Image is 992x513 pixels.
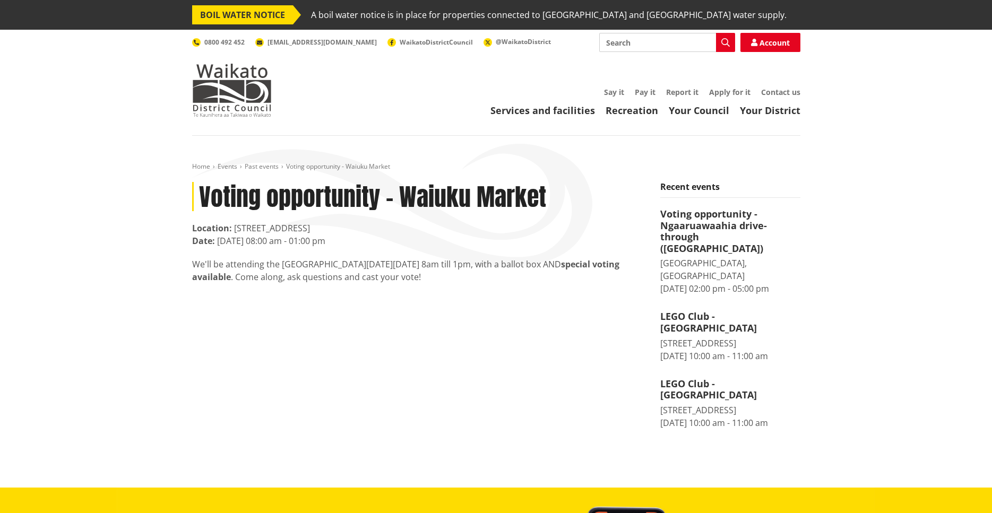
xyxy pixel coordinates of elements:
[286,162,390,171] span: Voting opportunity - Waiuku Market
[496,37,551,46] span: @WaikatoDistrict
[660,417,768,429] time: [DATE] 10:00 am - 11:00 am
[192,258,619,283] span: [DATE][DATE] 8am till 1pm, with a ballot box AND . Come along, ask questions and cast your vote!
[660,378,800,401] h4: LEGO Club - [GEOGRAPHIC_DATA]
[490,104,595,117] a: Services and facilities
[192,162,210,171] a: Home
[400,38,473,47] span: WaikatoDistrictCouncil
[635,87,655,97] a: Pay it
[660,311,800,362] a: LEGO Club - [GEOGRAPHIC_DATA] [STREET_ADDRESS] [DATE] 10:00 am - 11:00 am
[666,87,698,97] a: Report it
[192,258,644,283] div: We'll be attending the [GEOGRAPHIC_DATA]
[255,38,377,47] a: [EMAIL_ADDRESS][DOMAIN_NAME]
[660,311,800,334] h4: LEGO Club - [GEOGRAPHIC_DATA]
[660,350,768,362] time: [DATE] 10:00 am - 11:00 am
[599,33,735,52] input: Search input
[660,208,800,295] a: Voting opportunity - Ngaaruawaahia drive-through ([GEOGRAPHIC_DATA]) [GEOGRAPHIC_DATA], [GEOGRAPH...
[218,162,237,171] a: Events
[660,404,800,416] div: [STREET_ADDRESS]
[604,87,624,97] a: Say it
[217,235,325,247] time: [DATE] 08:00 am - 01:00 pm
[192,64,272,117] img: Waikato District Council - Te Kaunihera aa Takiwaa o Waikato
[606,104,658,117] a: Recreation
[484,37,551,46] a: @WaikatoDistrict
[660,182,800,198] h5: Recent events
[192,182,644,211] h1: Voting opportunity - Waiuku Market
[660,378,800,429] a: LEGO Club - [GEOGRAPHIC_DATA] [STREET_ADDRESS] [DATE] 10:00 am - 11:00 am
[234,222,310,234] span: [STREET_ADDRESS]
[709,87,751,97] a: Apply for it
[192,38,245,47] a: 0800 492 452
[192,222,232,234] strong: Location:
[192,162,800,171] nav: breadcrumb
[387,38,473,47] a: WaikatoDistrictCouncil
[192,235,215,247] strong: Date:
[740,33,800,52] a: Account
[204,38,245,47] span: 0800 492 452
[268,38,377,47] span: [EMAIL_ADDRESS][DOMAIN_NAME]
[660,257,800,282] div: [GEOGRAPHIC_DATA], [GEOGRAPHIC_DATA]
[192,258,619,283] strong: special voting available
[192,5,293,24] span: BOIL WATER NOTICE
[740,104,800,117] a: Your District
[245,162,279,171] a: Past events
[761,87,800,97] a: Contact us
[669,104,729,117] a: Your Council
[660,283,769,294] time: [DATE] 02:00 pm - 05:00 pm
[660,208,800,254] h4: Voting opportunity - Ngaaruawaahia drive-through ([GEOGRAPHIC_DATA])
[660,337,800,350] div: [STREET_ADDRESS]
[311,5,787,24] span: A boil water notice is in place for properties connected to [GEOGRAPHIC_DATA] and [GEOGRAPHIC_DAT...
